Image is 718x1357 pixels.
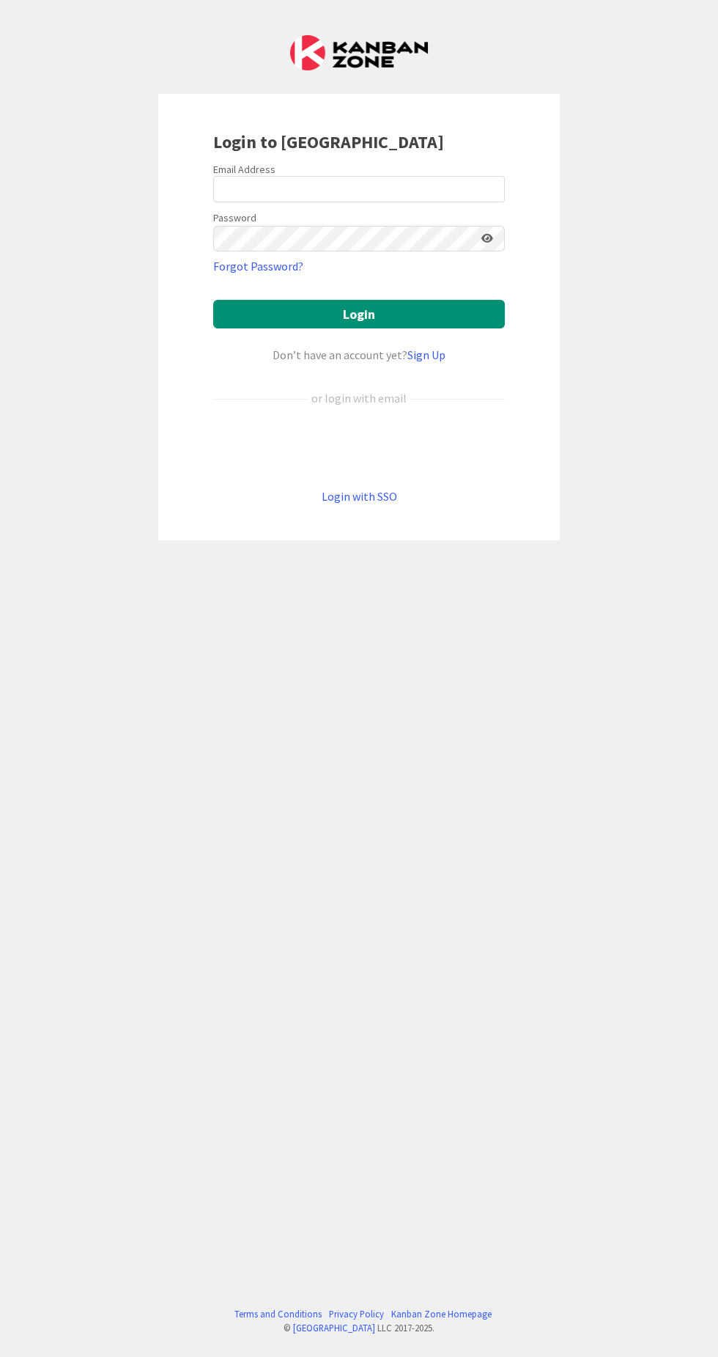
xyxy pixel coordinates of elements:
label: Email Address [213,163,275,176]
a: Sign Up [407,347,445,362]
a: [GEOGRAPHIC_DATA] [293,1322,375,1334]
button: Login [213,300,505,328]
a: Kanban Zone Homepage [391,1307,492,1321]
a: Privacy Policy [329,1307,384,1321]
div: © LLC 2017- 2025 . [227,1321,492,1335]
div: Don’t have an account yet? [213,346,505,364]
img: Kanban Zone [290,35,428,70]
div: or login with email [308,389,410,407]
label: Password [213,210,256,226]
b: Login to [GEOGRAPHIC_DATA] [213,130,444,153]
iframe: Sign in with Google Button [206,431,512,463]
a: Forgot Password? [213,257,303,275]
a: Terms and Conditions [234,1307,322,1321]
a: Login with SSO [322,489,397,504]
